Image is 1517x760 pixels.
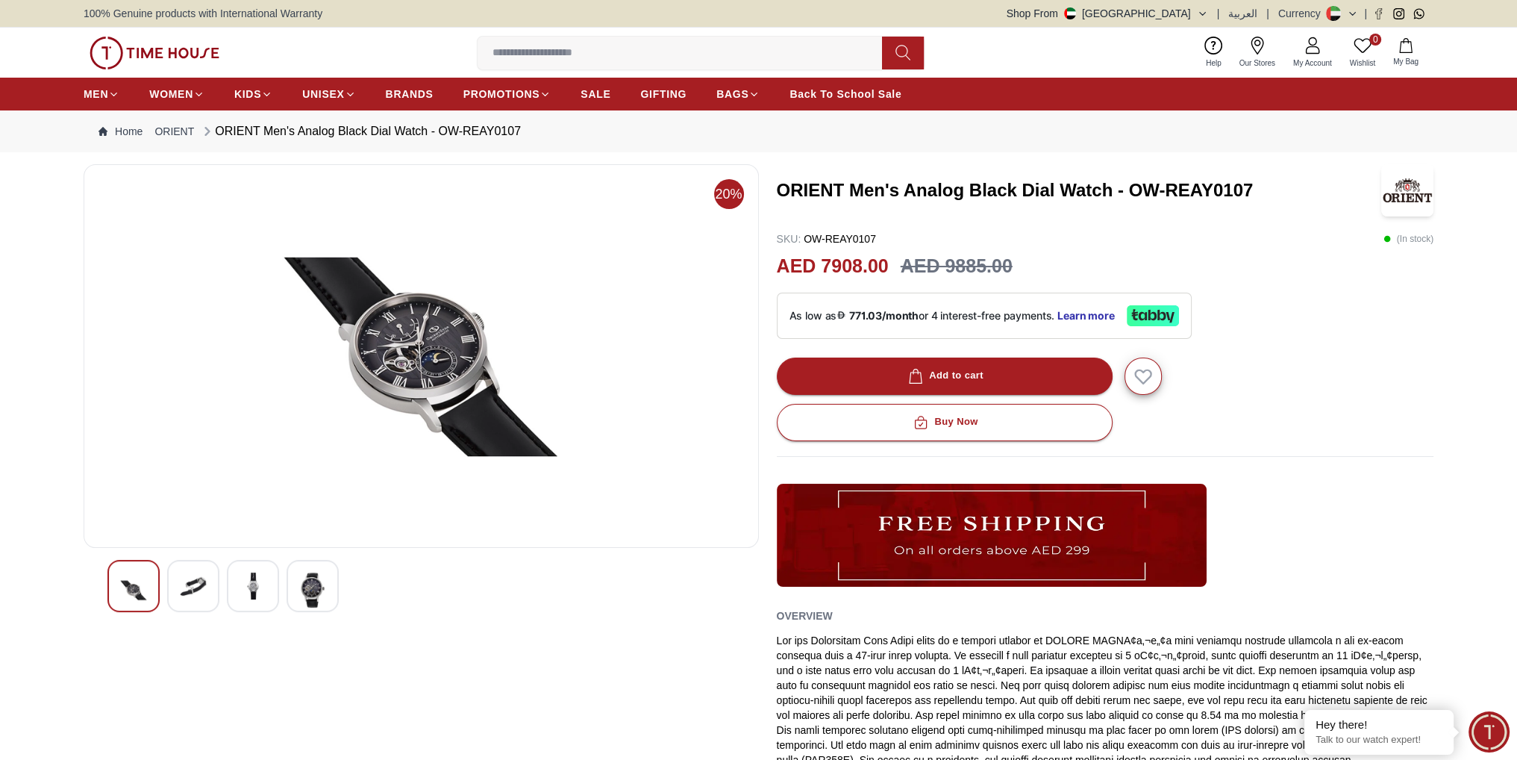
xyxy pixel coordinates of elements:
[777,404,1113,441] button: Buy Now
[1413,8,1424,19] a: Whatsapp
[154,124,194,139] a: ORIENT
[1197,34,1230,72] a: Help
[1364,6,1367,21] span: |
[777,484,1207,587] img: ...
[1316,717,1442,732] div: Hey there!
[240,573,266,599] img: ORIENT Men's Analog Black Dial Watch - OW-REAY0107
[910,414,978,431] div: Buy Now
[1387,56,1424,67] span: My Bag
[1064,7,1076,19] img: United Arab Emirates
[149,81,204,108] a: WOMEN
[1341,34,1384,72] a: 0Wishlist
[777,605,833,627] h2: Overview
[234,87,261,102] span: KIDS
[1373,8,1384,19] a: Facebook
[1468,711,1510,753] div: Chat Widget
[789,87,901,102] span: Back To School Sale
[302,87,344,102] span: UNISEX
[1007,6,1208,21] button: Shop From[GEOGRAPHIC_DATA]
[1278,6,1327,21] div: Currency
[1384,35,1427,70] button: My Bag
[716,81,760,108] a: BAGS
[716,87,748,102] span: BAGS
[640,81,686,108] a: GIFTING
[98,124,143,139] a: Home
[1230,34,1284,72] a: Our Stores
[1381,164,1433,217] img: ORIENT Men's Analog Black Dial Watch - OW-REAY0107
[777,178,1379,202] h3: ORIENT Men's Analog Black Dial Watch - OW-REAY0107
[149,87,193,102] span: WOMEN
[84,6,322,21] span: 100% Genuine products with International Warranty
[640,87,686,102] span: GIFTING
[777,358,1113,395] button: Add to cart
[777,233,801,245] span: SKU :
[905,367,983,384] div: Add to cart
[386,81,434,108] a: BRANDS
[714,179,744,209] span: 20%
[777,231,876,246] p: OW-REAY0107
[1266,6,1269,21] span: |
[180,573,207,599] img: ORIENT Men's Analog Black Dial Watch - OW-REAY0107
[302,81,355,108] a: UNISEX
[120,573,147,608] img: ORIENT Men's Analog Black Dial Watch - OW-REAY0107
[1383,231,1433,246] p: ( In stock )
[901,252,1013,281] h3: AED 9885.00
[789,81,901,108] a: Back To School Sale
[1217,6,1220,21] span: |
[1228,6,1257,21] button: العربية
[84,110,1433,152] nav: Breadcrumb
[581,87,610,102] span: SALE
[84,81,119,108] a: MEN
[777,252,889,281] h2: AED 7908.00
[1316,734,1442,747] p: Talk to our watch expert!
[1200,57,1227,69] span: Help
[1369,34,1381,46] span: 0
[96,177,746,535] img: ORIENT Men's Analog Black Dial Watch - OW-REAY0107
[90,37,219,69] img: ...
[84,87,108,102] span: MEN
[581,81,610,108] a: SALE
[1233,57,1281,69] span: Our Stores
[200,122,521,140] div: ORIENT Men's Analog Black Dial Watch - OW-REAY0107
[1393,8,1404,19] a: Instagram
[1344,57,1381,69] span: Wishlist
[1287,57,1338,69] span: My Account
[463,81,551,108] a: PROMOTIONS
[463,87,540,102] span: PROMOTIONS
[299,573,326,608] img: ORIENT Men's Analog Black Dial Watch - OW-REAY0107
[386,87,434,102] span: BRANDS
[234,81,272,108] a: KIDS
